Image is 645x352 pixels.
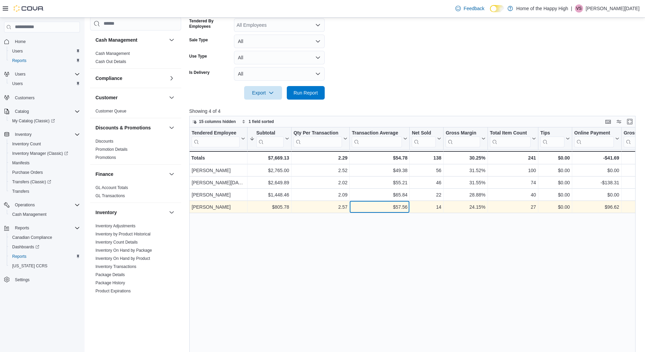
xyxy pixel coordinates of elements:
[490,203,536,211] div: 27
[12,93,80,102] span: Customers
[9,140,80,148] span: Inventory Count
[190,118,239,126] button: 15 columns hidden
[7,168,83,177] button: Purchase Orders
[352,166,407,174] div: $49.38
[95,124,166,131] button: Discounts & Promotions
[95,139,113,144] a: Discounts
[189,37,208,43] label: Sale Type
[90,184,181,203] div: Finance
[540,154,570,162] div: $0.00
[95,232,151,236] a: Inventory by Product Historical
[9,178,54,186] a: Transfers (Classic)
[574,130,619,147] button: Online Payment
[7,46,83,56] button: Users
[9,168,46,177] a: Purchase Orders
[287,86,325,100] button: Run Report
[12,130,80,139] span: Inventory
[90,49,181,68] div: Cash Management
[9,80,25,88] a: Users
[9,117,80,125] span: My Catalog (Classic)
[192,166,245,174] div: [PERSON_NAME]
[95,51,130,56] span: Cash Management
[168,208,176,216] button: Inventory
[95,185,128,190] a: GL Account Totals
[9,47,25,55] a: Users
[412,130,441,147] button: Net Sold
[412,203,441,211] div: 14
[1,107,83,116] button: Catalog
[189,18,231,29] label: Tendered By Employees
[352,130,402,137] div: Transaction Average
[540,130,564,147] div: Tips
[12,107,80,116] span: Catalog
[9,262,50,270] a: [US_STATE] CCRS
[9,57,29,65] a: Reports
[192,130,240,137] div: Tendered Employee
[95,37,137,43] h3: Cash Management
[540,191,570,199] div: $0.00
[12,212,46,217] span: Cash Management
[9,149,80,158] span: Inventory Manager (Classic)
[250,191,289,199] div: $1,448.46
[9,47,80,55] span: Users
[12,276,32,284] a: Settings
[490,154,536,162] div: 241
[294,130,342,147] div: Qty Per Transaction
[95,264,136,269] span: Inventory Transactions
[95,155,116,160] a: Promotions
[95,147,128,152] a: Promotion Details
[615,118,623,126] button: Display options
[90,107,181,118] div: Customer
[12,254,26,259] span: Reports
[540,179,570,187] div: $0.00
[446,130,480,147] div: Gross Margin
[256,130,284,137] div: Subtotal
[9,262,80,270] span: Washington CCRS
[574,179,619,187] div: -$138.31
[9,243,42,251] a: Dashboards
[574,203,619,211] div: $96.62
[15,95,35,101] span: Customers
[7,56,83,65] button: Reports
[446,130,480,137] div: Gross Margin
[250,166,289,174] div: $2,765.00
[250,203,289,211] div: $805.78
[1,200,83,210] button: Operations
[490,191,536,199] div: 40
[294,130,347,147] button: Qty Per Transaction
[95,94,117,101] h3: Customer
[446,203,485,211] div: 24.15%
[315,22,321,28] button: Open list of options
[12,58,26,63] span: Reports
[12,94,37,102] a: Customers
[250,154,289,162] div: $7,669.13
[574,130,614,147] div: Online Payment
[12,48,23,54] span: Users
[15,132,31,137] span: Inventory
[95,75,166,82] button: Compliance
[12,37,80,46] span: Home
[15,71,25,77] span: Users
[12,160,29,166] span: Manifests
[15,225,29,231] span: Reports
[586,4,640,13] p: [PERSON_NAME][DATE]
[1,223,83,233] button: Reports
[540,203,570,211] div: $0.00
[12,179,51,185] span: Transfers (Classic)
[9,57,80,65] span: Reports
[574,154,619,162] div: -$41.69
[604,118,612,126] button: Keyboard shortcuts
[294,154,347,162] div: 2.29
[9,168,80,177] span: Purchase Orders
[9,252,80,261] span: Reports
[540,166,570,174] div: $0.00
[576,4,582,13] span: VS
[15,109,29,114] span: Catalog
[490,130,530,147] div: Total Item Count
[12,244,39,250] span: Dashboards
[15,277,29,283] span: Settings
[12,224,80,232] span: Reports
[95,240,138,245] span: Inventory Count Details
[9,210,80,219] span: Cash Management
